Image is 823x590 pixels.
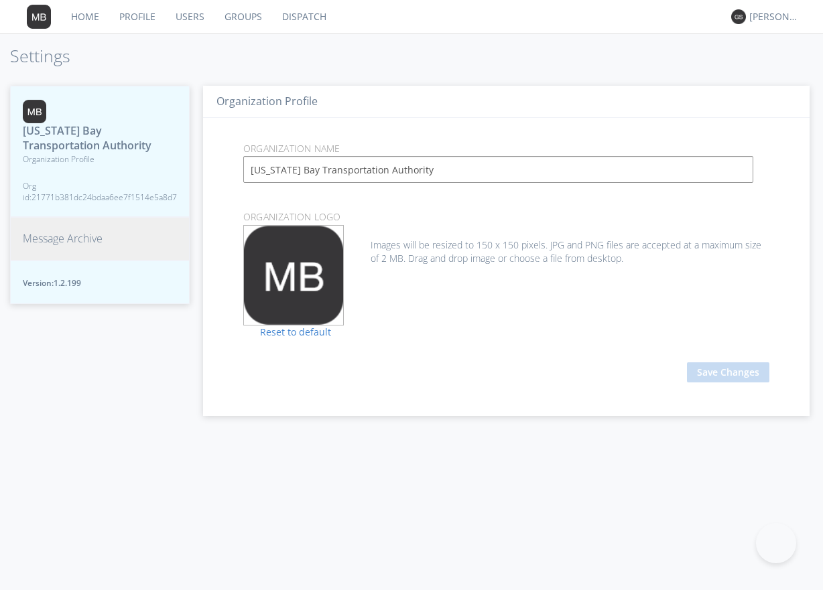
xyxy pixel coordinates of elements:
[10,261,190,304] button: Version:1.2.199
[731,9,746,24] img: 373638.png
[233,141,779,156] p: Organization Name
[687,362,769,382] button: Save Changes
[23,231,103,246] span: Message Archive
[27,5,51,29] img: 373638.png
[244,226,343,325] img: 373638.png
[233,210,779,224] p: Organization Logo
[10,217,190,261] button: Message Archive
[756,523,796,563] iframe: Toggle Customer Support
[23,100,46,123] img: 373638.png
[23,277,177,289] span: Version: 1.2.199
[23,153,177,165] span: Organization Profile
[243,225,769,265] div: Images will be resized to 150 x 150 pixels. JPG and PNG files are accepted at a maximum size of 2...
[749,10,800,23] div: [PERSON_NAME]
[10,86,190,218] button: [US_STATE] Bay Transportation AuthorityOrganization ProfileOrg id:21771b381dc24bdaa6ee7f1514e5a8d7
[243,325,331,338] a: Reset to default
[23,123,177,154] span: [US_STATE] Bay Transportation Authority
[23,180,177,203] span: Org id: 21771b381dc24bdaa6ee7f1514e5a8d7
[216,96,796,108] h3: Organization Profile
[243,156,753,183] input: Enter Organization Name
